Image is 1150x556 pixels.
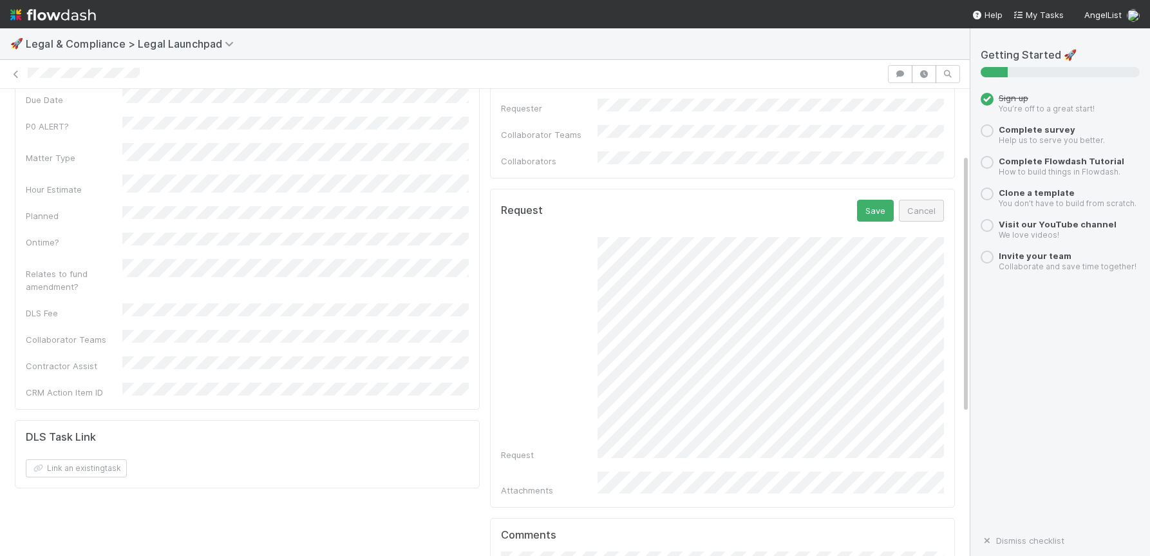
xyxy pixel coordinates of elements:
small: How to build things in Flowdash. [999,167,1120,177]
a: Complete Flowdash Tutorial [999,156,1124,166]
div: Relates to fund amendment? [26,267,122,293]
h5: DLS Task Link [26,431,96,444]
a: Complete survey [999,124,1075,135]
button: Save [857,200,894,222]
h5: Getting Started 🚀 [981,49,1140,62]
h5: Request [501,204,543,217]
button: Link an existingtask [26,459,127,477]
div: CRM Action Item ID [26,386,122,399]
div: Contractor Assist [26,359,122,372]
button: Cancel [899,200,944,222]
a: Invite your team [999,251,1071,261]
small: Collaborate and save time together! [999,262,1136,271]
div: Request [501,448,598,461]
div: Collaborators [501,155,598,168]
small: You don’t have to build from scratch. [999,198,1136,208]
a: My Tasks [1013,8,1064,21]
a: Clone a template [999,187,1075,198]
div: P0 ALERT? [26,120,122,133]
a: Dismiss checklist [981,535,1064,546]
span: 🚀 [10,38,23,49]
div: Attachments [501,484,598,497]
img: avatar_a9dc15fe-0eaf-4eb9-9188-2685c8717549.png [1127,9,1140,22]
span: AngelList [1084,10,1122,20]
div: Collaborator Teams [501,128,598,141]
div: Help [972,8,1003,21]
img: logo-inverted-e16ddd16eac7371096b0.svg [10,4,96,26]
small: Help us to serve you better. [999,135,1105,145]
small: You’re off to a great start! [999,104,1095,113]
div: Planned [26,209,122,222]
div: Collaborator Teams [26,333,122,346]
h5: Comments [501,529,944,542]
span: Sign up [999,93,1028,103]
span: My Tasks [1013,10,1064,20]
div: Ontime? [26,236,122,249]
div: Due Date [26,93,122,106]
div: Requester [501,102,598,115]
a: Visit our YouTube channel [999,219,1117,229]
div: Matter Type [26,151,122,164]
small: We love videos! [999,230,1059,240]
span: Legal & Compliance > Legal Launchpad [26,37,240,50]
div: Hour Estimate [26,183,122,196]
div: DLS Fee [26,307,122,320]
